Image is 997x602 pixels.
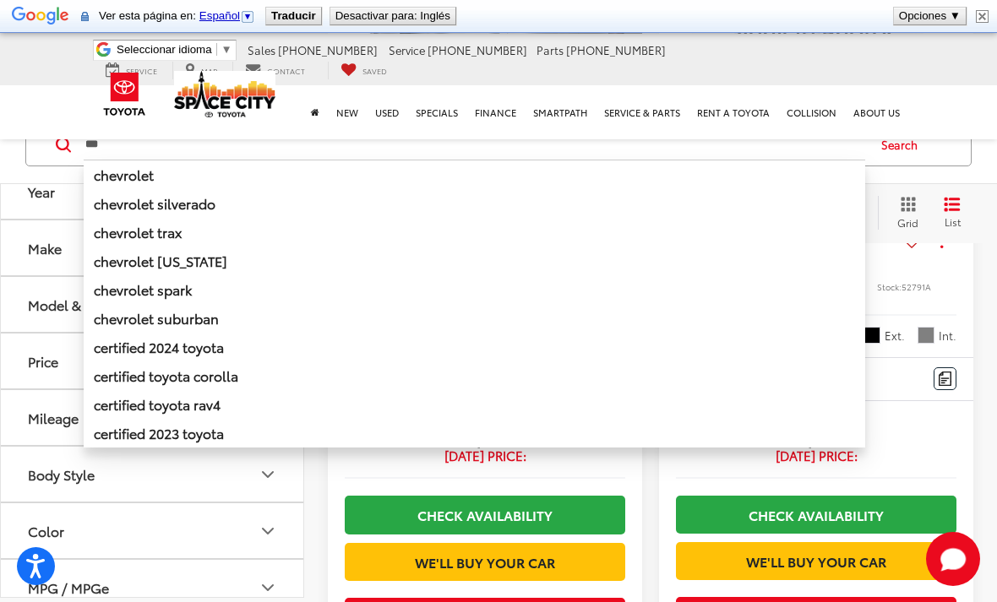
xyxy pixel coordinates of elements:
[94,308,219,328] b: chevrolet suburban
[28,296,111,312] div: Model & Trim
[221,43,232,56] span: ▼
[845,85,908,139] a: About Us
[428,42,527,57] span: [PHONE_NUMBER]
[199,9,255,22] a: Español
[199,9,240,22] span: Español
[328,85,367,139] a: New
[918,327,934,344] span: Dark Charcoal
[94,394,221,414] b: certified toyota rav4
[28,523,64,539] div: Color
[865,123,942,165] button: Search
[939,328,956,344] span: Int.
[94,251,227,270] b: chevrolet [US_STATE]
[248,42,275,57] span: Sales
[267,65,305,76] span: Contact
[28,353,58,369] div: Price
[885,328,905,344] span: Ext.
[934,367,956,390] button: Comments
[302,85,328,139] a: Home
[596,85,689,139] a: Service & Parts
[126,65,157,76] span: Service
[258,577,278,597] div: MPG / MPGe
[878,196,931,230] button: Grid View
[778,85,845,139] a: Collision
[117,43,212,56] span: Seleccionar idioma
[28,579,109,595] div: MPG / MPGe
[328,62,400,79] a: My Saved Vehicles
[902,280,931,293] span: 52791A
[99,9,259,22] span: Ver esta página en:
[894,8,966,24] button: Opciones ▼
[976,10,989,23] img: Cerrar
[389,42,425,57] span: Service
[172,62,230,79] a: Map
[84,124,865,165] input: Search by Make, Model, or Keyword
[689,85,778,139] a: Rent a Toyota
[926,532,980,586] svg: Start Chat
[1,334,305,388] button: PricePrice
[174,71,275,117] img: Space City Toyota
[258,464,278,484] div: Body Style
[944,214,961,229] span: List
[216,43,217,56] span: ​
[94,423,224,442] b: certified 2023 toyota
[1,390,305,445] button: MileageMileage
[676,496,956,534] a: Check Availability
[201,65,217,76] span: Map
[345,447,625,464] span: [DATE] Price:
[1,164,305,219] button: YearYear
[28,183,55,199] div: Year
[939,372,952,386] img: Comments
[864,327,880,344] span: Black Sand Pearl
[94,222,182,241] b: chevrolet trax
[676,447,956,464] span: [DATE] Price:
[466,85,525,139] a: Finance
[12,5,69,29] img: Google Traductor
[278,42,378,57] span: [PHONE_NUMBER]
[330,8,455,24] button: Desactivar para: Inglés
[94,337,224,356] b: certified 2024 toyota
[525,85,596,139] a: SmartPath
[28,466,95,482] div: Body Style
[1,447,305,502] button: Body StyleBody Style
[1,220,305,275] button: MakeMake
[676,542,956,580] a: We'll Buy Your Car
[537,42,564,57] span: Parts
[81,10,89,23] img: El contenido de esta página segura se enviará a Google para traducirlo con una conexión segura.
[926,532,980,586] button: Toggle Chat Window
[117,43,232,56] a: Seleccionar idioma​
[566,42,666,57] span: [PHONE_NUMBER]
[1,503,305,558] button: ColorColor
[93,62,170,79] a: Service
[362,65,387,76] span: Saved
[345,496,625,534] a: Check Availability
[94,279,192,299] b: chevrolet spark
[877,280,902,293] span: Stock:
[28,409,79,426] div: Mileage
[258,520,278,540] div: Color
[94,193,215,213] b: chevrolet silverado
[94,165,154,184] b: chevrolet
[232,62,318,79] a: Contact
[1,277,305,332] button: Model & TrimModel & Trim
[407,85,466,139] a: Specials
[271,9,316,22] b: Traducir
[94,366,238,385] b: certified toyota corolla
[897,215,918,230] span: Grid
[266,8,321,24] button: Traducir
[367,85,407,139] a: Used
[345,543,625,581] a: We'll Buy Your Car
[931,196,973,230] button: List View
[28,240,62,256] div: Make
[93,67,156,122] img: Toyota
